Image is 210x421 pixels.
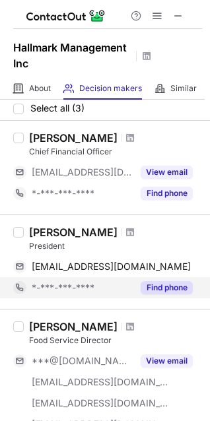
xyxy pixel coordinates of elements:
[29,226,118,239] div: [PERSON_NAME]
[32,261,191,273] span: [EMAIL_ADDRESS][DOMAIN_NAME]
[79,83,142,94] span: Decision makers
[141,354,193,368] button: Reveal Button
[141,187,193,200] button: Reveal Button
[170,83,197,94] span: Similar
[30,103,85,113] span: Select all (3)
[29,320,118,333] div: [PERSON_NAME]
[141,166,193,179] button: Reveal Button
[29,83,51,94] span: About
[29,146,202,158] div: Chief Financial Officer
[141,281,193,294] button: Reveal Button
[29,240,202,252] div: President
[29,335,202,346] div: Food Service Director
[26,8,106,24] img: ContactOut v5.3.10
[32,355,133,367] span: ***@[DOMAIN_NAME]
[32,397,169,409] span: [EMAIL_ADDRESS][DOMAIN_NAME]
[32,166,133,178] span: [EMAIL_ADDRESS][DOMAIN_NAME]
[13,40,132,71] h1: Hallmark Management Inc
[32,376,169,388] span: [EMAIL_ADDRESS][DOMAIN_NAME]
[29,131,118,145] div: [PERSON_NAME]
